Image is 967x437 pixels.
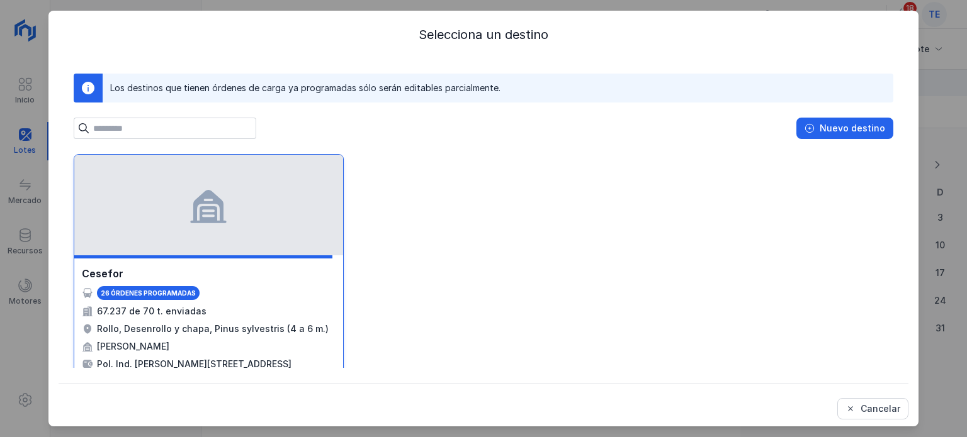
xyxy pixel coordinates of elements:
div: Selecciona un destino [59,26,908,43]
div: Los destinos que tienen órdenes de carga ya programadas sólo serán editables parcialmente. [110,82,500,94]
button: Cancelar [837,398,908,419]
div: 67.237 de 70 t. enviadas [97,305,206,318]
div: 26 órdenes programadas [101,289,196,297]
div: Cancelar [861,402,900,415]
div: Cesefor [82,266,123,281]
button: Nuevo destino [796,118,893,139]
div: Pol. Ind. [PERSON_NAME][STREET_ADDRESS] [97,358,291,370]
div: [PERSON_NAME] [97,340,169,353]
div: Nuevo destino [820,122,885,135]
div: Rollo, Desenrollo y chapa, Pinus sylvestris (4 a 6 m.) [97,323,329,335]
